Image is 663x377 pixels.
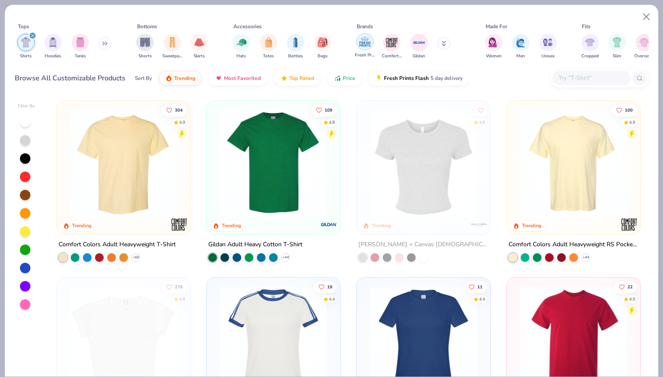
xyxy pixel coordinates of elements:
button: Like [315,281,337,293]
button: Price [328,71,362,86]
span: Bottles [288,53,303,60]
div: filter for Men [512,34,529,60]
div: Accessories [233,23,262,30]
button: filter button [355,34,375,60]
img: e55d29c3-c55d-459c-bfd9-9b1c499ab3c6 [181,109,298,217]
button: filter button [382,34,402,60]
button: filter button [72,34,89,60]
button: Like [162,104,187,116]
div: Comfort Colors Adult Heavyweight T-Shirt [59,239,176,250]
span: 19 [328,284,333,289]
img: Fresh Prints Image [358,35,371,48]
img: Comfort Colors logo [620,216,638,233]
div: filter for Women [485,34,502,60]
span: Slim [613,53,621,60]
div: filter for Comfort Colors [382,34,402,60]
div: 4.8 [479,119,485,126]
button: filter button [260,34,277,60]
div: Comfort Colors Adult Heavyweight RS Pocket T-Shirt [509,239,639,250]
span: Gildan [413,53,425,60]
div: 4.8 [179,296,185,302]
span: 276 [175,284,183,289]
span: Cropped [581,53,599,60]
span: 22 [627,284,633,289]
img: Gildan logo [320,216,338,233]
div: 4.9 [629,119,635,126]
div: 4.9 [179,119,185,126]
div: filter for Shirts [17,34,35,60]
img: Unisex Image [543,37,553,47]
img: Hoodies Image [48,37,58,47]
span: Men [516,53,525,60]
button: Like [475,104,487,116]
img: Skirts Image [194,37,204,47]
img: Bottles Image [291,37,300,47]
button: filter button [410,34,428,60]
img: aa15adeb-cc10-480b-b531-6e6e449d5067 [365,109,482,217]
img: flash.gif [375,75,382,82]
img: Oversized Image [639,37,649,47]
img: Hats Image [236,37,246,47]
span: Most Favorited [224,75,261,82]
span: Unisex [542,53,555,60]
span: Price [343,75,355,82]
img: Cropped Image [585,37,595,47]
span: + 44 [282,255,289,260]
div: filter for Oversized [634,34,654,60]
div: [PERSON_NAME] + Canvas [DEMOGRAPHIC_DATA]' Micro Ribbed Baby Tee [358,239,489,250]
span: Oversized [634,53,654,60]
div: 4.4 [479,296,485,302]
button: Trending [159,71,202,86]
span: + 60 [132,255,139,260]
div: 4.4 [329,296,335,302]
button: filter button [44,34,62,60]
div: 4.9 [629,296,635,302]
span: Totes [263,53,274,60]
div: Browse All Customizable Products [15,73,125,83]
div: Sort By [135,74,152,82]
img: TopRated.gif [281,75,288,82]
button: Like [312,104,337,116]
span: 100 [625,108,633,112]
div: Gildan Adult Heavy Cotton T-Shirt [208,239,302,250]
div: Filter By [18,103,35,109]
img: Tanks Image [75,37,85,47]
span: Bags [318,53,328,60]
button: Like [612,104,637,116]
span: Shorts [138,53,152,60]
button: filter button [233,34,250,60]
span: Skirts [194,53,205,60]
button: Top Rated [274,71,321,86]
div: filter for Bags [314,34,331,60]
div: Brands [357,23,373,30]
div: filter for Slim [608,34,626,60]
img: most_fav.gif [215,75,222,82]
img: Totes Image [264,37,273,47]
img: 029b8af0-80e6-406f-9fdc-fdf898547912 [66,109,182,217]
button: Fresh Prints Flash5 day delivery [369,71,469,86]
div: filter for Gildan [410,34,428,60]
img: Bags Image [318,37,327,47]
div: filter for Totes [260,34,277,60]
button: Close [638,9,655,25]
span: + 44 [582,255,589,260]
span: Shirts [20,53,32,60]
div: filter for Bottles [287,34,304,60]
img: Bella + Canvas logo [470,216,488,233]
span: 304 [175,108,183,112]
button: filter button [485,34,502,60]
img: Comfort Colors logo [170,216,187,233]
button: filter button [581,34,599,60]
div: filter for Hats [233,34,250,60]
div: filter for Hoodies [44,34,62,60]
div: Tops [18,23,29,30]
button: filter button [136,34,154,60]
span: Top Rated [289,75,314,82]
button: Like [614,281,637,293]
img: Gildan Image [413,36,426,49]
div: Fits [582,23,591,30]
button: filter button [287,34,304,60]
span: Tanks [75,53,86,60]
img: Shirts Image [21,37,31,47]
img: Slim Image [612,37,622,47]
